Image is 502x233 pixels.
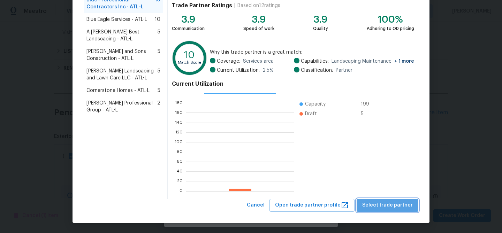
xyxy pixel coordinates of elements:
[175,101,183,105] text: 180
[362,201,413,210] span: Select trade partner
[243,16,274,23] div: 3.9
[243,58,274,65] span: Services area
[217,58,240,65] span: Coverage:
[244,199,267,212] button: Cancel
[158,87,160,94] span: 5
[210,49,414,56] span: Why this trade partner is a great match:
[172,2,232,9] h4: Trade Partner Ratings
[172,16,205,23] div: 3.9
[172,80,414,87] h4: Current Utilization
[158,68,160,81] span: 5
[305,101,326,108] span: Capacity
[86,48,158,62] span: [PERSON_NAME] and Sons Construction - ATL-L
[275,201,349,210] span: Open trade partner profile
[177,179,183,184] text: 20
[305,110,317,117] span: Draft
[175,140,183,144] text: 100
[269,199,355,212] button: Open trade partner profile
[157,100,160,114] span: 2
[361,101,372,108] span: 199
[247,201,265,210] span: Cancel
[86,100,157,114] span: [PERSON_NAME] Professional Group - ATL-L
[361,110,372,117] span: 5
[178,61,201,64] text: Match Score
[301,67,333,74] span: Classification:
[263,67,274,74] span: 2.5 %
[86,87,150,94] span: Cornerstone Homes - ATL-L
[367,25,414,32] div: Adhering to OD pricing
[336,67,352,74] span: Partner
[313,25,328,32] div: Quality
[217,67,260,74] span: Current Utilization:
[301,58,329,65] span: Capabilities:
[175,121,183,125] text: 140
[158,29,160,42] span: 5
[175,130,183,134] text: 120
[232,2,237,9] div: |
[158,48,160,62] span: 5
[357,199,418,212] button: Select trade partner
[86,68,158,81] span: [PERSON_NAME] Landscaping and Lawn Care LLC - ATL-L
[177,160,183,164] text: 60
[237,2,280,9] div: Based on 12 ratings
[367,16,414,23] div: 100%
[313,16,328,23] div: 3.9
[180,189,183,193] text: 0
[394,59,414,64] span: + 1 more
[177,150,183,154] text: 80
[86,29,158,42] span: A [PERSON_NAME] Best Landscaping - ATL-L
[175,111,183,115] text: 160
[243,25,274,32] div: Speed of work
[86,16,147,23] span: Blue Eagle Services - ATL-L
[177,169,183,173] text: 40
[184,50,195,60] text: 10
[172,25,205,32] div: Communication
[155,16,160,23] span: 10
[332,58,414,65] span: Landscaping Maintenance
